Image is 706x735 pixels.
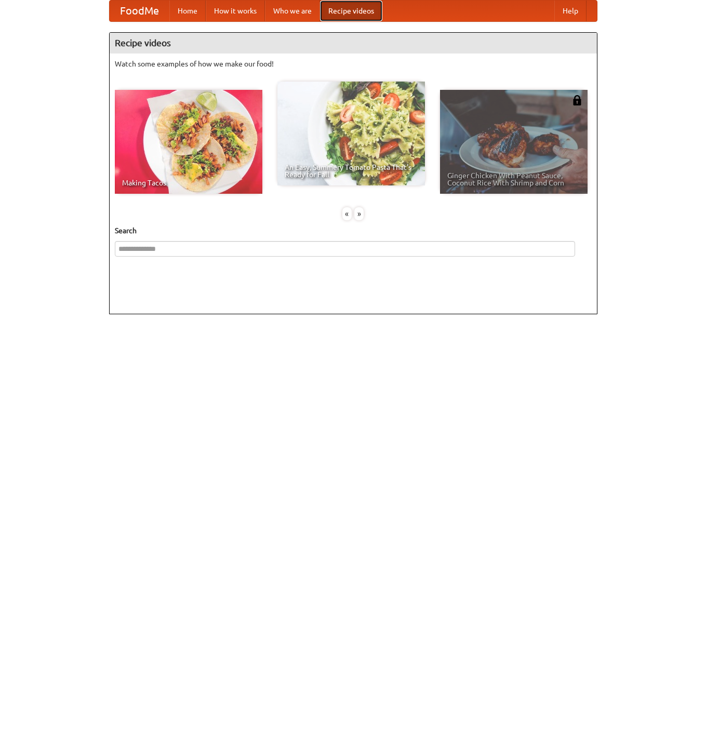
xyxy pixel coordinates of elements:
a: Who we are [265,1,320,21]
a: Recipe videos [320,1,382,21]
a: Home [169,1,206,21]
div: » [354,207,364,220]
h5: Search [115,225,592,236]
img: 483408.png [572,95,582,105]
a: Making Tacos [115,90,262,194]
span: Making Tacos [122,179,255,186]
p: Watch some examples of how we make our food! [115,59,592,69]
a: An Easy, Summery Tomato Pasta That's Ready for Fall [277,82,425,185]
a: How it works [206,1,265,21]
span: An Easy, Summery Tomato Pasta That's Ready for Fall [285,164,418,178]
div: « [342,207,352,220]
a: FoodMe [110,1,169,21]
h4: Recipe videos [110,33,597,54]
a: Help [554,1,587,21]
